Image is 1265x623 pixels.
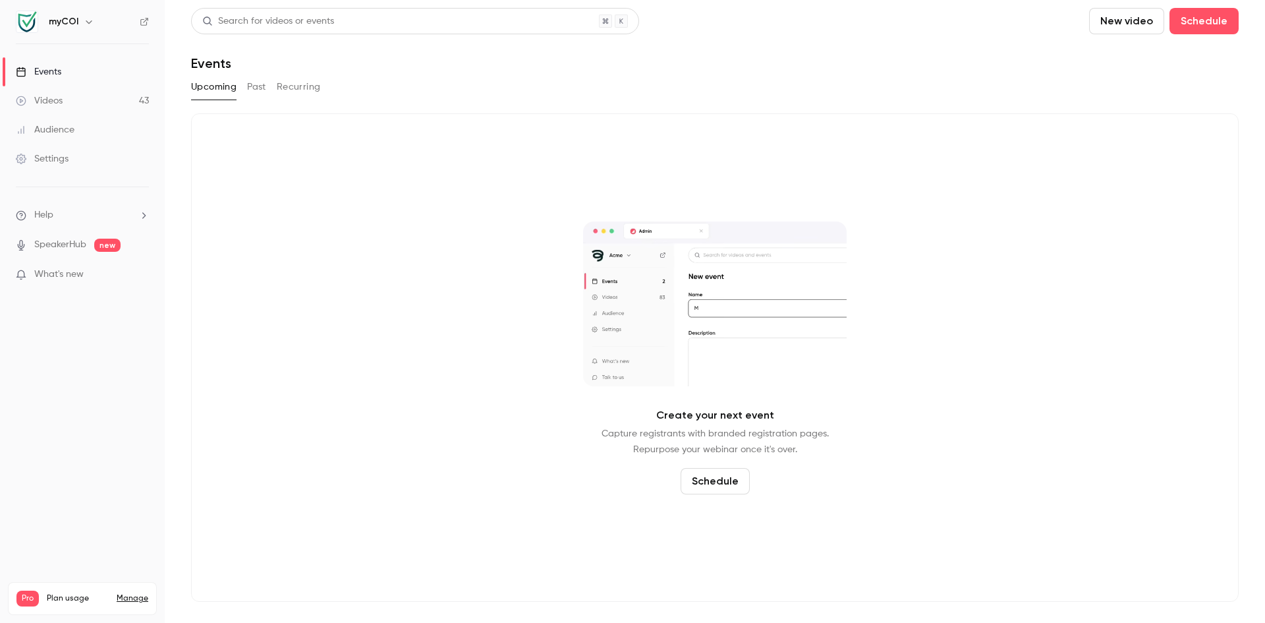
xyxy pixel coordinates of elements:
div: Videos [16,94,63,107]
img: myCOI [16,11,38,32]
div: Settings [16,152,69,165]
span: Pro [16,591,39,607]
span: new [94,239,121,252]
button: Schedule [1169,8,1239,34]
div: Events [16,65,61,78]
iframe: Noticeable Trigger [133,269,149,281]
a: Manage [117,593,148,604]
span: What's new [34,268,84,282]
a: SpeakerHub [34,238,86,252]
div: Audience [16,123,74,136]
span: Help [34,208,53,222]
button: Upcoming [191,76,237,98]
span: Plan usage [47,593,109,604]
button: Past [247,76,266,98]
button: Recurring [277,76,321,98]
h6: myCOI [49,15,78,28]
p: Capture registrants with branded registration pages. Repurpose your webinar once it's over. [602,426,829,458]
button: Schedule [681,468,750,494]
button: New video [1089,8,1164,34]
p: Create your next event [656,407,774,423]
li: help-dropdown-opener [16,208,149,222]
div: Search for videos or events [202,15,334,28]
h1: Events [191,55,231,71]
